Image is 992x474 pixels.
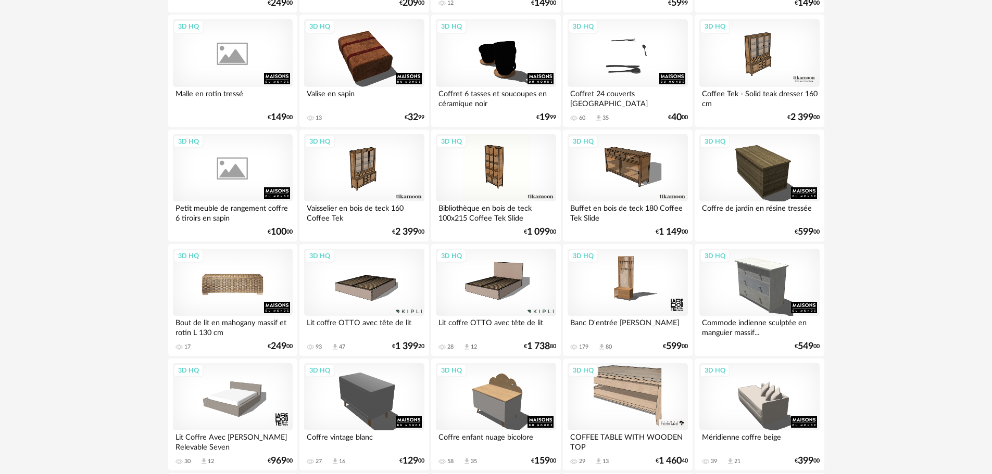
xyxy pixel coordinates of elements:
div: € 40 [656,457,688,465]
a: 3D HQ Banc D'entrée [PERSON_NAME] 179 Download icon 80 €59900 [563,244,692,356]
div: 3D HQ [173,249,204,263]
div: 179 [579,343,588,351]
div: Coffee Tek - Solid teak dresser 160 cm [699,87,819,108]
div: 3D HQ [173,364,204,377]
div: Vaisselier en bois de teck 160 Coffee Tek [304,201,424,222]
div: € 00 [531,457,556,465]
span: Download icon [200,457,208,465]
div: 60 [579,114,585,122]
span: 129 [403,457,418,465]
span: 1 738 [527,343,550,350]
a: 3D HQ Coffret 6 tasses et soucoupes en céramique noir €1999 [431,15,560,127]
div: € 00 [268,228,293,236]
div: 3D HQ [305,249,335,263]
div: 58 [447,458,454,465]
a: 3D HQ Coffret 24 couverts [GEOGRAPHIC_DATA] 60 Download icon 35 €4000 [563,15,692,127]
div: € 00 [668,114,688,121]
a: 3D HQ Lit coffre OTTO avec tête de lit 93 Download icon 47 €1 39920 [299,244,429,356]
span: 1 399 [395,343,418,350]
div: 3D HQ [700,364,730,377]
div: € 00 [656,228,688,236]
span: 100 [271,228,286,236]
div: € 00 [795,228,820,236]
a: 3D HQ Coffre vintage blanc 27 Download icon 16 €12900 [299,358,429,471]
span: 549 [798,343,813,350]
div: Valise en sapin [304,87,424,108]
div: Buffet en bois de teck 180 Coffee Tek Slide [568,201,687,222]
a: 3D HQ Valise en sapin 13 €3299 [299,15,429,127]
a: 3D HQ COFFEE TABLE WITH WOODEN TOP 29 Download icon 13 €1 46040 [563,358,692,471]
div: € 00 [787,114,820,121]
div: Lit Coffre Avec [PERSON_NAME] Relevable Seven [173,430,293,451]
div: Malle en rotin tressé [173,87,293,108]
div: Commode indienne sculptée en manguier massif... [699,316,819,337]
span: 2 399 [790,114,813,121]
span: Download icon [463,457,471,465]
div: Coffre enfant nuage bicolore [436,430,556,451]
a: 3D HQ Commode indienne sculptée en manguier massif... €54900 [695,244,824,356]
div: € 00 [663,343,688,350]
div: Lit coffre OTTO avec tête de lit [304,316,424,337]
div: Petit meuble de rangement coffre 6 tiroirs en sapin [173,201,293,222]
div: 17 [184,343,191,351]
div: 3D HQ [436,20,467,33]
div: Bout de lit en mahogany massif et rotin L 130 cm [173,316,293,337]
span: 1 460 [659,457,682,465]
span: 1 099 [527,228,550,236]
div: 3D HQ [436,135,467,148]
div: Coffret 6 tasses et soucoupes en céramique noir [436,87,556,108]
span: 249 [271,343,286,350]
div: 29 [579,458,585,465]
span: Download icon [595,457,602,465]
a: 3D HQ Petit meuble de rangement coffre 6 tiroirs en sapin €10000 [168,130,297,242]
div: 27 [316,458,322,465]
div: 3D HQ [305,135,335,148]
div: Banc D'entrée [PERSON_NAME] [568,316,687,337]
div: 35 [471,458,477,465]
div: COFFEE TABLE WITH WOODEN TOP [568,430,687,451]
div: 3D HQ [305,20,335,33]
span: Download icon [331,457,339,465]
span: 599 [666,343,682,350]
span: Download icon [331,343,339,351]
div: Méridienne coffre beige [699,430,819,451]
div: 3D HQ [436,249,467,263]
div: 13 [602,458,609,465]
span: 19 [539,114,550,121]
div: 35 [602,114,609,122]
div: € 00 [268,457,293,465]
span: 1 149 [659,228,682,236]
div: € 80 [524,343,556,350]
div: 12 [471,343,477,351]
div: 3D HQ [700,135,730,148]
a: 3D HQ Coffee Tek - Solid teak dresser 160 cm €2 39900 [695,15,824,127]
span: 32 [408,114,418,121]
div: € 99 [536,114,556,121]
div: € 00 [399,457,424,465]
div: 3D HQ [173,20,204,33]
div: 12 [208,458,214,465]
div: 3D HQ [700,249,730,263]
a: 3D HQ Coffre de jardin en résine tressée €59900 [695,130,824,242]
div: 39 [711,458,717,465]
a: 3D HQ Malle en rotin tressé €14900 [168,15,297,127]
div: 3D HQ [568,20,598,33]
div: € 20 [392,343,424,350]
div: 3D HQ [700,20,730,33]
a: 3D HQ Bout de lit en mahogany massif et rotin L 130 cm 17 €24900 [168,244,297,356]
a: 3D HQ Lit Coffre Avec [PERSON_NAME] Relevable Seven 30 Download icon 12 €96900 [168,358,297,471]
div: € 00 [392,228,424,236]
a: 3D HQ Coffre enfant nuage bicolore 58 Download icon 35 €15900 [431,358,560,471]
div: 3D HQ [436,364,467,377]
span: 149 [271,114,286,121]
span: 969 [271,457,286,465]
div: 3D HQ [568,135,598,148]
div: 3D HQ [305,364,335,377]
div: 13 [316,114,322,122]
div: € 99 [405,114,424,121]
div: 80 [606,343,612,351]
div: 3D HQ [568,364,598,377]
div: Coffre vintage blanc [304,430,424,451]
span: Download icon [463,343,471,351]
div: 28 [447,343,454,351]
